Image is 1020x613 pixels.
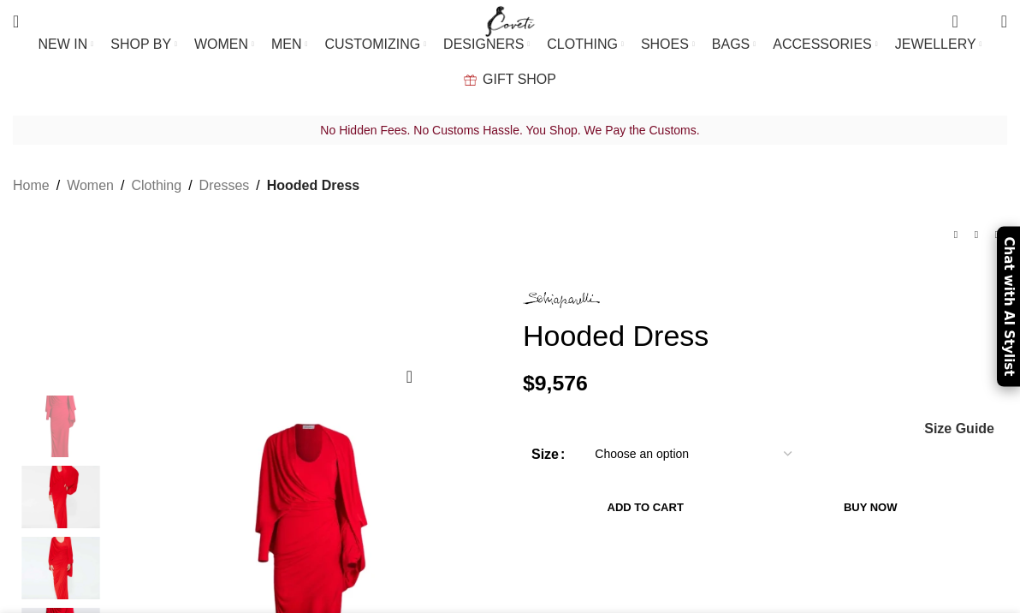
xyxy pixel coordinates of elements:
a: SHOP BY [110,27,177,62]
img: GiftBag [464,74,477,86]
span: MEN [271,36,302,52]
img: Schiaparelli gown [9,537,113,599]
a: JEWELLERY [895,27,982,62]
h1: Hooded Dress [523,318,1007,354]
a: CUSTOMIZING [324,27,426,62]
a: Clothing [131,175,181,197]
span: JEWELLERY [895,36,976,52]
a: ACCESSORIES [773,27,878,62]
a: Search [4,4,27,39]
a: DESIGNERS [443,27,530,62]
a: CLOTHING [547,27,624,62]
a: WOMEN [194,27,254,62]
span: WOMEN [194,36,248,52]
span: ACCESSORIES [773,36,872,52]
a: 0 [943,4,966,39]
span: Size Guide [924,422,994,436]
span: BAGS [712,36,750,52]
button: Buy now [768,489,973,525]
a: Women [67,175,114,197]
span: CUSTOMIZING [324,36,420,52]
iframe: Secure express checkout frame [543,539,611,573]
nav: Breadcrumb [13,175,359,197]
a: GIFT SHOP [464,62,556,97]
span: 0 [975,17,987,30]
a: SHOES [641,27,695,62]
bdi: 9,576 [523,372,588,395]
a: Previous product [946,225,966,246]
a: NEW IN [39,27,94,62]
a: Size Guide [923,422,994,436]
a: Dresses [199,175,250,197]
span: $ [523,372,535,395]
button: Add to cart [531,489,759,525]
a: Next product [987,225,1007,246]
label: Size [531,443,565,466]
span: DESIGNERS [443,36,524,52]
a: Site logo [482,13,539,27]
span: SHOP BY [110,36,171,52]
div: My Wishlist [971,4,988,39]
a: MEN [271,27,307,62]
a: Home [13,175,50,197]
a: BAGS [712,27,756,62]
span: NEW IN [39,36,88,52]
span: GIFT SHOP [483,71,556,87]
img: Schiaparelli Hooded Dress32650 nobg [9,396,113,458]
span: CLOTHING [547,36,618,52]
span: SHOES [641,36,689,52]
div: Main navigation [4,27,1016,97]
img: Schiaparelli [523,292,600,308]
span: Hooded Dress [267,175,359,197]
span: 0 [953,9,966,21]
p: No Hidden Fees. No Customs Hassle. You Shop. We Pay the Customs. [13,119,1007,141]
img: Schiaparelli dress [9,466,113,528]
